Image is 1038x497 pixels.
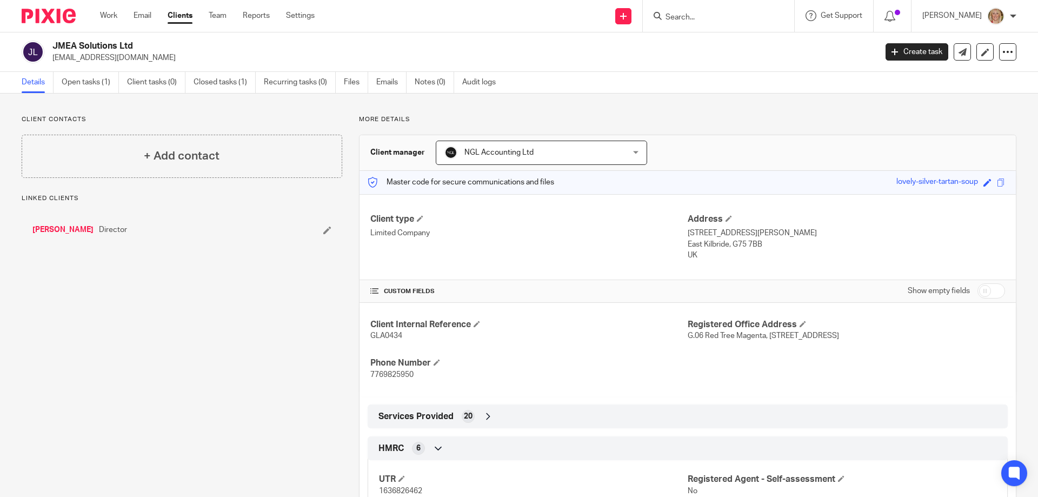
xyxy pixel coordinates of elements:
h4: Phone Number [370,357,688,369]
h3: Client manager [370,147,425,158]
span: Get Support [821,12,862,19]
a: Reports [243,10,270,21]
p: Linked clients [22,194,342,203]
a: Audit logs [462,72,504,93]
a: Work [100,10,117,21]
a: Recurring tasks (0) [264,72,336,93]
a: Team [209,10,227,21]
p: Master code for secure communications and files [368,177,554,188]
a: Notes (0) [415,72,454,93]
img: JW%20photo.JPG [987,8,1004,25]
p: [EMAIL_ADDRESS][DOMAIN_NAME] [52,52,869,63]
img: svg%3E [22,41,44,63]
a: Closed tasks (1) [194,72,256,93]
a: Details [22,72,54,93]
p: [PERSON_NAME] [922,10,982,21]
span: No [688,487,697,495]
p: More details [359,115,1016,124]
label: Show empty fields [908,286,970,296]
h4: + Add contact [144,148,219,164]
p: East Kilbride, G75 7BB [688,239,1005,250]
h4: UTR [379,474,688,485]
h4: Registered Agent - Self-assessment [688,474,996,485]
a: Create task [886,43,948,61]
span: 1636826462 [379,487,422,495]
div: lovely-silver-tartan-soup [896,176,978,189]
span: Director [99,224,127,235]
a: Files [344,72,368,93]
a: Open tasks (1) [62,72,119,93]
a: Email [134,10,151,21]
a: Clients [168,10,192,21]
h2: JMEA Solutions Ltd [52,41,706,52]
img: NGL%20Logo%20Social%20Circle%20JPG.jpg [444,146,457,159]
span: HMRC [378,443,404,454]
p: Client contacts [22,115,342,124]
h4: Client Internal Reference [370,319,688,330]
span: 20 [464,411,473,422]
span: 6 [416,443,421,454]
h4: Client type [370,214,688,225]
span: NGL Accounting Ltd [464,149,534,156]
a: Emails [376,72,407,93]
p: [STREET_ADDRESS][PERSON_NAME] [688,228,1005,238]
span: Services Provided [378,411,454,422]
span: 7769825950 [370,371,414,379]
p: UK [688,250,1005,261]
h4: CUSTOM FIELDS [370,287,688,296]
img: Pixie [22,9,76,23]
span: GLA0434 [370,332,402,340]
span: G.06 Red Tree Magenta, [STREET_ADDRESS] [688,332,839,340]
a: [PERSON_NAME] [32,224,94,235]
input: Search [664,13,762,23]
a: Client tasks (0) [127,72,185,93]
a: Settings [286,10,315,21]
h4: Address [688,214,1005,225]
h4: Registered Office Address [688,319,1005,330]
p: Limited Company [370,228,688,238]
